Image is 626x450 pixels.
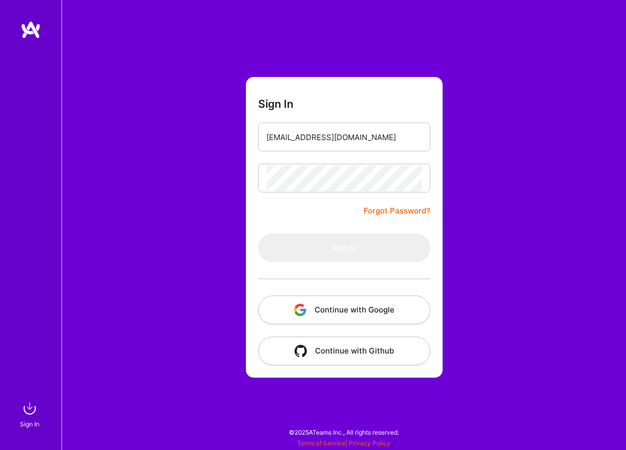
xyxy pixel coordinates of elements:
[258,233,430,262] button: Sign In
[20,419,39,429] div: Sign In
[258,97,294,110] h3: Sign In
[19,398,40,419] img: sign in
[61,419,626,445] div: © 2025 ATeams Inc., All rights reserved.
[295,345,307,357] img: icon
[22,398,40,429] a: sign inSign In
[258,337,430,365] button: Continue with Github
[364,205,430,217] a: Forgot Password?
[349,439,390,447] a: Privacy Policy
[20,21,41,39] img: logo
[297,439,390,447] span: |
[297,439,345,447] a: Terms of Service
[258,296,430,324] button: Continue with Google
[266,124,422,150] input: Email...
[294,304,306,316] img: icon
